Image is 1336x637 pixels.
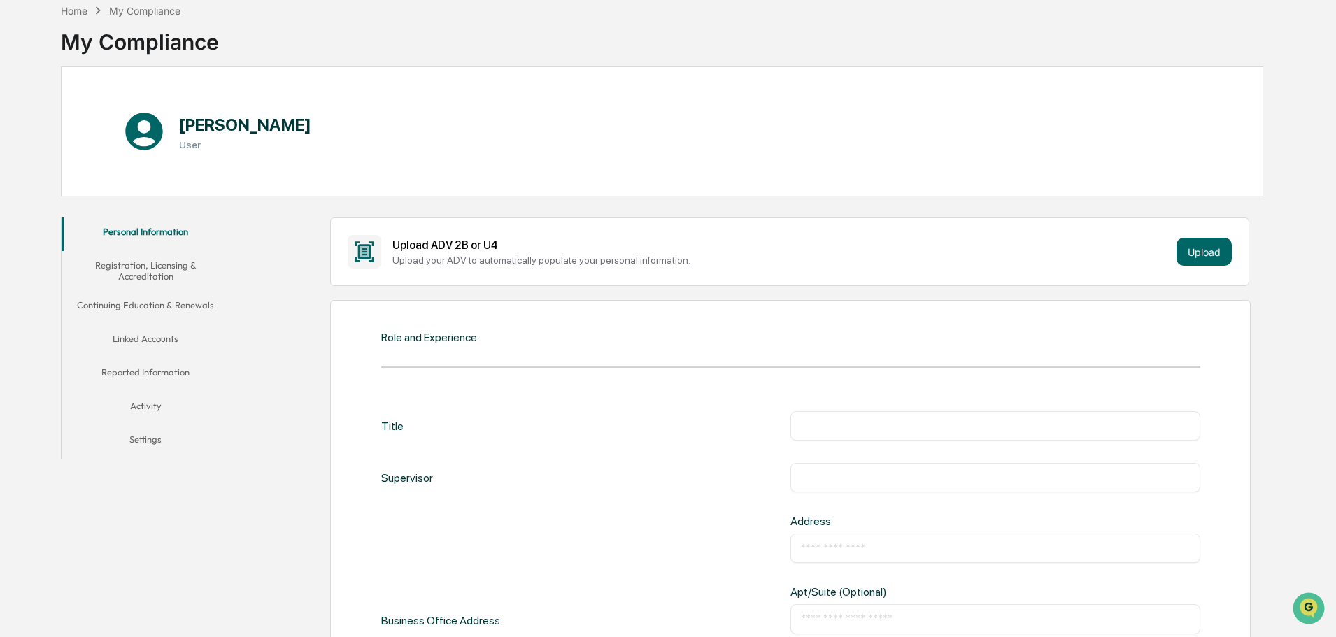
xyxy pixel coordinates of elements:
div: Role and Experience [381,331,477,344]
div: My Compliance [61,18,219,55]
a: 🔎Data Lookup [8,197,94,222]
button: Start new chat [238,111,255,128]
a: 🖐️Preclearance [8,171,96,196]
div: 🔎 [14,204,25,215]
h1: [PERSON_NAME] [179,115,311,135]
a: Powered byPylon [99,236,169,248]
div: 🖐️ [14,178,25,189]
span: Pylon [139,237,169,248]
div: Upload your ADV to automatically populate your personal information. [392,255,1171,266]
div: Upload ADV 2B or U4 [392,238,1171,252]
button: Continuing Education & Renewals [62,291,229,324]
img: 1746055101610-c473b297-6a78-478c-a979-82029cc54cd1 [14,107,39,132]
button: Registration, Licensing & Accreditation [62,251,229,291]
button: Settings [62,425,229,459]
p: How can we help? [14,29,255,52]
button: Reported Information [62,358,229,392]
div: Apt/Suite (Optional) [790,585,975,599]
div: Supervisor [381,463,433,492]
span: Attestations [115,176,173,190]
span: Preclearance [28,176,90,190]
div: We're available if you need us! [48,121,177,132]
button: Personal Information [62,217,229,251]
button: Activity [62,392,229,425]
h3: User [179,139,311,150]
div: Address [790,515,975,528]
span: Data Lookup [28,203,88,217]
button: Linked Accounts [62,324,229,358]
div: Title [381,411,404,441]
a: 🗄️Attestations [96,171,179,196]
div: 🗄️ [101,178,113,189]
div: My Compliance [109,5,180,17]
div: Start new chat [48,107,229,121]
iframe: Open customer support [1291,591,1329,629]
button: Upload [1177,238,1232,266]
div: Home [61,5,87,17]
div: secondary tabs example [62,217,229,459]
